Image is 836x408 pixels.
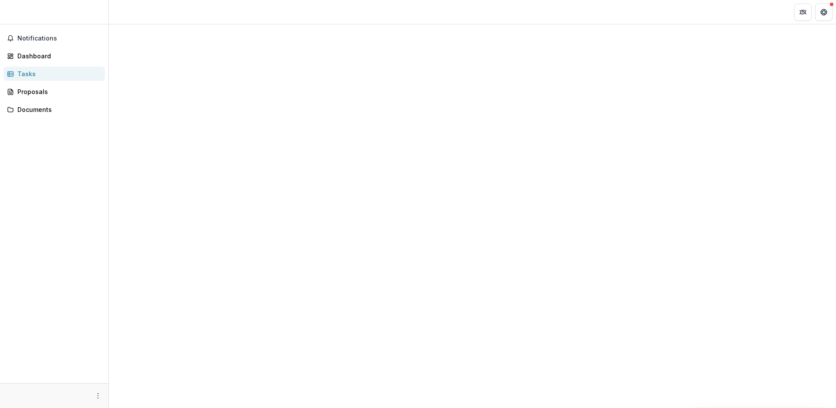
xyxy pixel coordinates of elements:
div: Documents [17,105,98,114]
a: Tasks [3,67,105,81]
a: Dashboard [3,49,105,63]
button: Notifications [3,31,105,45]
div: Proposals [17,87,98,96]
button: Partners [794,3,812,21]
a: Proposals [3,84,105,99]
div: Dashboard [17,51,98,61]
span: Notifications [17,35,101,42]
button: More [93,391,103,401]
a: Documents [3,102,105,117]
button: Get Help [815,3,833,21]
div: Tasks [17,69,98,78]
